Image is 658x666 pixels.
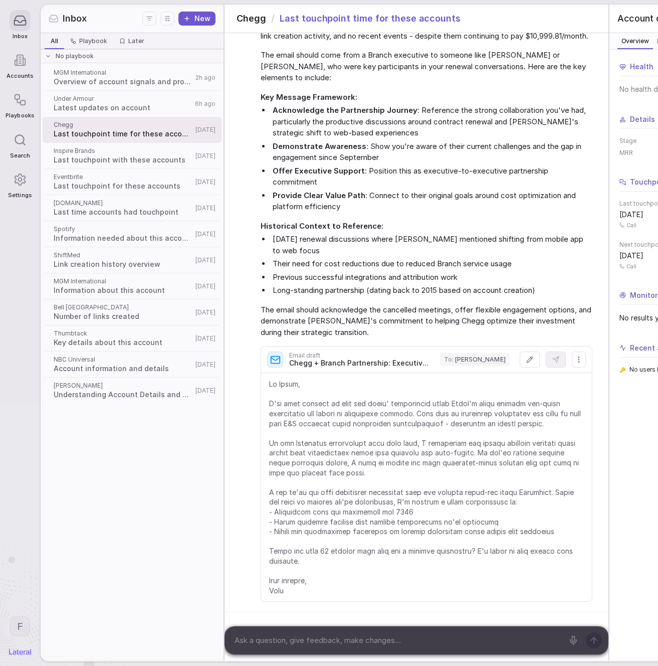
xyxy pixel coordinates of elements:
[54,311,192,321] span: Number of links created
[160,12,174,26] button: Display settings
[54,338,192,348] span: Key details about this account
[455,356,505,364] span: [PERSON_NAME]
[261,304,592,339] span: The email should acknowledge the cancelled meetings, offer flexible engagement options, and demon...
[9,649,31,655] img: Lateral
[195,361,215,369] span: [DATE]
[271,258,592,270] li: Their need for cost reductions due to reduced Branch service usage
[178,12,215,26] button: New thread
[43,169,222,195] a: EventbriteLast touchpoint for these accounts[DATE]
[630,62,653,72] span: Health
[626,222,636,229] span: Call
[54,129,192,139] span: Last touchpoint time for these accounts
[271,165,592,188] li: : Position this as executive-to-executive partnership commitment
[273,105,417,115] strong: Acknowledge the Partnership Journey
[54,103,192,113] span: Latest updates on account
[195,230,215,238] span: [DATE]
[626,263,636,270] span: Call
[10,152,30,159] span: Search
[142,12,156,26] button: Filters
[54,173,192,181] span: Eventbrite
[43,143,222,169] a: Inspire BrandsLast touchpoint with these accounts[DATE]
[43,195,222,221] a: [DOMAIN_NAME]Last time accounts had touchpoint[DATE]
[6,45,34,84] a: Accounts
[619,366,625,374] span: 🔑
[43,117,222,143] a: CheggLast touchpoint time for these accounts[DATE]
[54,95,192,103] span: Under Armour
[17,620,23,633] span: F
[195,74,215,82] span: 2h ago
[444,356,454,363] span: To :
[630,114,655,124] span: Details
[51,37,58,45] span: All
[195,100,215,108] span: 6h ago
[280,12,461,25] span: Last touchpoint time for these accounts
[195,204,215,212] span: [DATE]
[54,303,192,311] span: Bell [GEOGRAPHIC_DATA]
[195,282,215,290] span: [DATE]
[54,155,192,165] span: Last touchpoint with these accounts
[195,308,215,316] span: [DATE]
[6,5,34,45] a: Inbox
[43,273,222,299] a: MGM InternationalInformation about this account[DATE]
[43,299,222,325] a: Bell [GEOGRAPHIC_DATA]Number of links created[DATE]
[54,277,192,285] span: MGM International
[6,164,34,204] a: Settings
[237,12,266,25] span: Chegg
[6,84,34,124] a: Playbooks
[271,12,275,25] span: /
[289,352,430,359] span: Email draft
[54,77,192,87] span: Overview of account signals and product usage data
[54,207,192,217] span: Last time accounts had touchpoint
[195,335,215,343] span: [DATE]
[271,285,592,296] li: Long-standing partnership (dating back to 2015 based on account creation)
[43,247,222,273] a: ShiftMedLink creation history overview[DATE]
[195,126,215,134] span: [DATE]
[271,272,592,283] li: Previous successful integrations and attribution work
[43,65,222,91] a: MGM InternationalOverview of account signals and product usage data2h ago
[273,141,366,151] strong: Demonstrate Awareness
[261,92,357,102] strong: Key Message Framework:
[43,325,222,352] a: ThumbtackKey details about this account[DATE]
[619,210,643,220] span: [DATE]
[54,329,192,338] span: Thumbtack
[39,49,226,63] div: No playbook
[271,234,592,256] li: [DATE] renewal discussions where [PERSON_NAME] mentioned shifting from mobile app to web focus
[8,192,32,199] span: Settings
[7,73,34,79] span: Accounts
[271,190,592,213] li: : Connect to their original goals around cost optimization and platform efficiency
[54,364,192,374] span: Account information and details
[195,387,215,395] span: [DATE]
[54,181,192,191] span: Last touchpoint for these accounts
[43,221,222,247] a: SpotifyInformation needed about this account[DATE]
[43,352,222,378] a: NBC UniversalAccount information and details[DATE]
[54,225,192,233] span: Spotify
[56,52,94,60] span: No playbook
[54,233,192,243] span: Information needed about this account
[54,69,192,77] span: MGM International
[261,221,383,231] strong: Historical Context to Reference:
[128,37,144,45] span: Later
[54,251,192,259] span: ShiftMed
[79,37,107,45] span: Playbook
[54,147,192,155] span: Inspire Brands
[619,251,643,261] span: [DATE]
[54,259,192,269] span: Link creation history overview
[43,378,222,404] a: [PERSON_NAME]Understanding Account Details and Requirements[DATE]
[13,33,28,40] span: Inbox
[273,191,365,200] strong: Provide Clear Value Path
[195,178,215,186] span: [DATE]
[54,356,192,364] span: NBC Universal
[195,256,215,264] span: [DATE]
[273,166,365,176] strong: Offer Executive Support
[54,285,192,295] span: Information about this account
[289,359,430,368] span: Chegg + Branch Partnership: Executive Check-in
[54,199,192,207] span: [DOMAIN_NAME]
[43,91,222,117] a: Under ArmourLatest updates on account6h ago
[271,141,592,163] li: : Show you're aware of their current challenges and the gap in engagement since September
[54,121,192,129] span: Chegg
[271,105,592,139] li: : Reference the strong collaboration you've had, particularly the productive discussions around c...
[54,390,192,400] span: Understanding Account Details and Requirements
[6,112,34,119] span: Playbooks
[261,50,592,84] span: The email should come from a Branch executive to someone like [PERSON_NAME] or [PERSON_NAME], who...
[195,152,215,160] span: [DATE]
